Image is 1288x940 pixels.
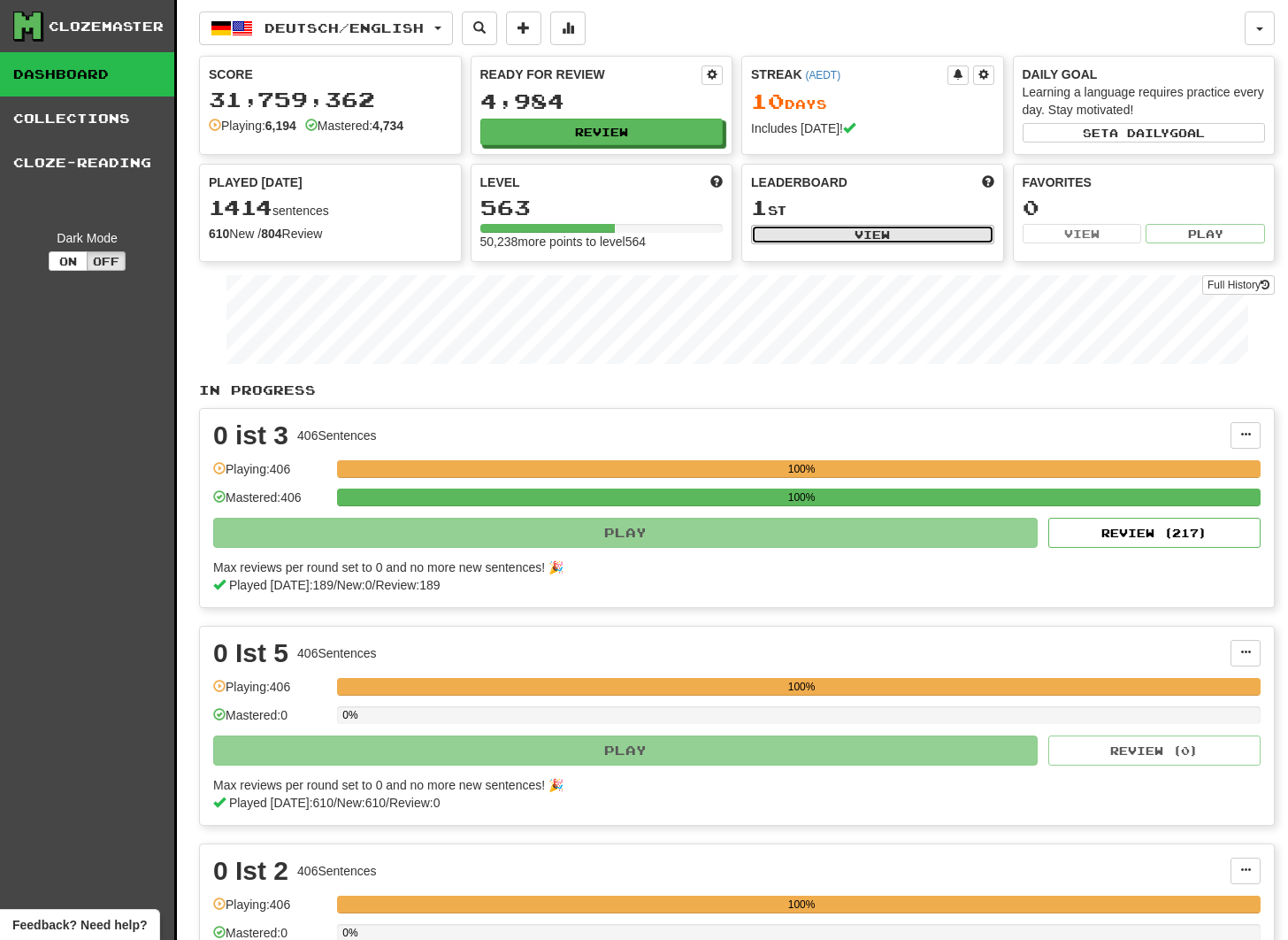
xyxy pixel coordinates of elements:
[480,65,702,83] div: Ready for Review
[751,195,768,220] span: 1
[372,119,403,133] strong: 4,734
[209,65,452,83] div: Score
[710,173,723,191] span: Score more points to level up
[480,173,520,191] span: Level
[337,578,372,592] span: New: 0
[49,251,88,271] button: On
[209,227,229,241] strong: 610
[386,796,389,810] span: /
[297,862,377,880] div: 406 Sentences
[1023,196,1266,219] div: 0
[342,896,1261,913] div: 100%
[199,381,1275,399] p: In Progress
[982,173,994,191] span: This week in points, UTC
[213,858,288,884] div: 0 Ist 2
[49,18,164,35] div: Clozemaster
[751,90,994,113] div: Day s
[209,173,303,191] span: Played [DATE]
[751,119,994,137] div: Includes [DATE]!
[342,460,1261,478] div: 100%
[1048,736,1261,766] button: Review (0)
[1023,173,1266,191] div: Favorites
[213,706,328,736] div: Mastered: 0
[213,640,288,666] div: 0 Ist 5
[751,173,847,191] span: Leaderboard
[1146,224,1265,243] button: Play
[12,916,147,934] span: Open feedback widget
[462,12,497,45] button: Search sentences
[209,225,452,243] div: New / Review
[297,427,377,444] div: 406 Sentences
[1202,275,1275,295] a: Full History
[213,776,1250,794] div: Max reviews per round set to 0 and no more new sentences! 🎉
[389,796,441,810] span: Review: 0
[265,119,296,133] strong: 6,194
[209,195,272,220] span: 1414
[480,196,724,219] div: 563
[213,896,328,925] div: Playing: 406
[305,117,403,135] div: Mastered:
[213,736,1038,766] button: Play
[1048,518,1261,548] button: Review (217)
[213,678,328,707] div: Playing: 406
[805,69,840,81] a: (AEDT)
[1023,224,1142,243] button: View
[213,460,328,489] div: Playing: 406
[480,233,724,250] div: 50,238 more points to level 564
[297,644,377,662] div: 406 Sentences
[229,578,333,592] span: Played [DATE]: 189
[213,422,288,449] div: 0 ist 3
[209,196,452,220] div: sentences
[1109,127,1169,139] span: a daily
[209,89,452,111] div: 31,759,362
[480,119,724,145] button: Review
[209,117,296,135] div: Playing:
[751,89,785,113] span: 10
[261,227,281,241] strong: 804
[372,578,376,592] span: /
[751,225,994,244] button: View
[375,578,440,592] span: Review: 189
[87,251,126,271] button: Off
[480,90,724,112] div: 4,984
[333,578,337,592] span: /
[342,678,1261,696] div: 100%
[751,196,994,220] div: st
[337,796,386,810] span: New: 610
[550,12,586,45] button: More stats
[199,12,453,45] button: Deutsch/English
[264,20,424,35] span: Deutsch / English
[13,229,161,247] div: Dark Mode
[213,518,1038,548] button: Play
[213,559,1250,576] div: Max reviews per round set to 0 and no more new sentences! 🎉
[342,489,1261,506] div: 100%
[751,65,947,83] div: Streak
[1023,83,1266,119] div: Learning a language requires practice every day. Stay motivated!
[213,489,328,518] div: Mastered: 406
[506,12,541,45] button: Add sentence to collection
[229,796,333,810] span: Played [DATE]: 610
[1023,123,1266,143] button: Seta dailygoal
[1023,65,1266,83] div: Daily Goal
[333,796,337,810] span: /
